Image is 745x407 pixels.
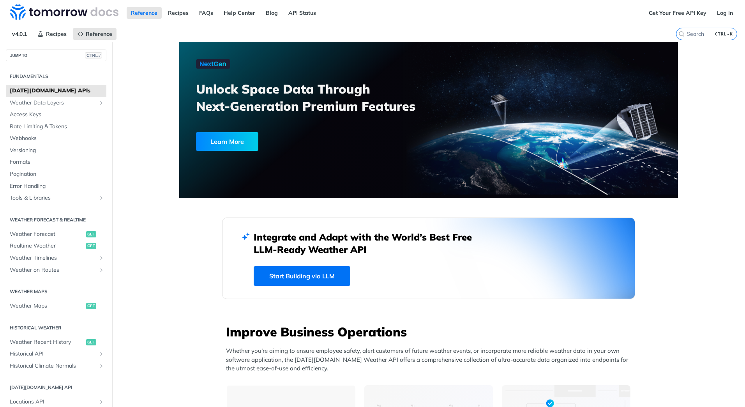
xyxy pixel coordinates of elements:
span: v4.0.1 [8,28,31,40]
svg: Search [678,31,685,37]
span: Historical API [10,350,96,358]
span: get [86,303,96,309]
a: Weather Forecastget [6,228,106,240]
span: get [86,243,96,249]
img: Tomorrow.io Weather API Docs [10,4,118,20]
span: Rate Limiting & Tokens [10,123,104,131]
a: Tools & LibrariesShow subpages for Tools & Libraries [6,192,106,204]
button: Show subpages for Locations API [98,399,104,405]
a: Weather on RoutesShow subpages for Weather on Routes [6,264,106,276]
a: [DATE][DOMAIN_NAME] APIs [6,85,106,97]
span: Weather on Routes [10,266,96,274]
a: Learn More [196,132,389,151]
a: Error Handling [6,180,106,192]
button: Show subpages for Weather on Routes [98,267,104,273]
h2: Fundamentals [6,73,106,80]
h2: Weather Maps [6,288,106,295]
span: Error Handling [10,182,104,190]
span: Weather Data Layers [10,99,96,107]
a: Access Keys [6,109,106,120]
a: Help Center [219,7,260,19]
span: [DATE][DOMAIN_NAME] APIs [10,87,104,95]
a: Start Building via LLM [254,266,350,286]
h2: Historical Weather [6,324,106,331]
a: Formats [6,156,106,168]
span: Versioning [10,147,104,154]
h3: Unlock Space Data Through Next-Generation Premium Features [196,80,437,115]
span: Pagination [10,170,104,178]
button: Show subpages for Weather Timelines [98,255,104,261]
p: Whether you’re aiming to ensure employee safety, alert customers of future weather events, or inc... [226,347,635,373]
a: Reference [127,7,162,19]
span: Locations API [10,398,96,406]
button: Show subpages for Historical Climate Normals [98,363,104,369]
kbd: CTRL-K [713,30,735,38]
span: get [86,339,96,345]
a: Pagination [6,168,106,180]
h3: Improve Business Operations [226,323,635,340]
a: Historical APIShow subpages for Historical API [6,348,106,360]
span: Weather Timelines [10,254,96,262]
a: API Status [284,7,320,19]
h2: [DATE][DOMAIN_NAME] API [6,384,106,391]
span: Reference [86,30,112,37]
a: FAQs [195,7,217,19]
span: Access Keys [10,111,104,119]
a: Get Your Free API Key [644,7,711,19]
span: Realtime Weather [10,242,84,250]
span: Historical Climate Normals [10,362,96,370]
span: Weather Maps [10,302,84,310]
span: Recipes [46,30,67,37]
span: get [86,231,96,237]
span: Formats [10,158,104,166]
a: Weather TimelinesShow subpages for Weather Timelines [6,252,106,264]
a: Recipes [164,7,193,19]
img: NextGen [196,59,230,69]
a: Rate Limiting & Tokens [6,121,106,133]
a: Log In [713,7,737,19]
span: Weather Forecast [10,230,84,238]
div: Learn More [196,132,258,151]
span: Webhooks [10,134,104,142]
span: Weather Recent History [10,338,84,346]
button: Show subpages for Weather Data Layers [98,100,104,106]
a: Weather Data LayersShow subpages for Weather Data Layers [6,97,106,109]
a: Versioning [6,145,106,156]
button: Show subpages for Historical API [98,351,104,357]
a: Historical Climate NormalsShow subpages for Historical Climate Normals [6,360,106,372]
button: Show subpages for Tools & Libraries [98,195,104,201]
button: JUMP TOCTRL-/ [6,50,106,61]
a: Weather Recent Historyget [6,336,106,348]
span: Tools & Libraries [10,194,96,202]
a: Realtime Weatherget [6,240,106,252]
a: Recipes [33,28,71,40]
h2: Integrate and Adapt with the World’s Best Free LLM-Ready Weather API [254,231,484,256]
h2: Weather Forecast & realtime [6,216,106,223]
a: Blog [261,7,282,19]
a: Weather Mapsget [6,300,106,312]
a: Webhooks [6,133,106,144]
span: CTRL-/ [85,52,102,58]
a: Reference [73,28,117,40]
